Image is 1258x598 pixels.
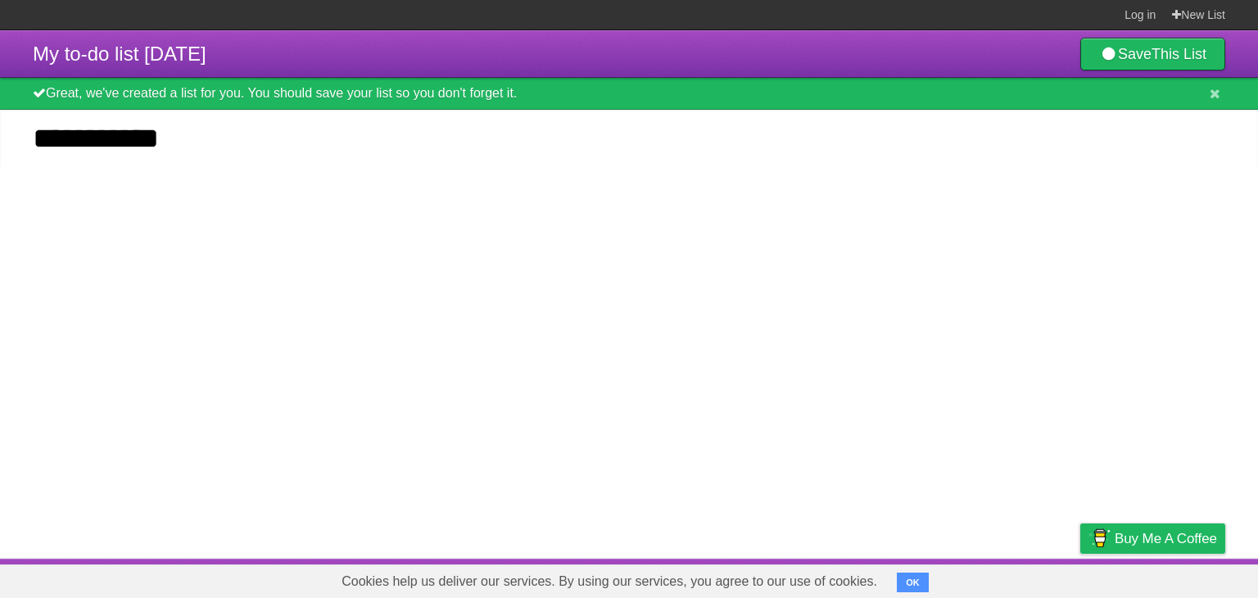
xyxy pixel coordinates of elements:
[897,573,929,592] button: OK
[862,563,897,594] a: About
[1122,563,1225,594] a: Suggest a feature
[1080,523,1225,554] a: Buy me a coffee
[1003,563,1039,594] a: Terms
[33,43,206,65] span: My to-do list [DATE]
[325,565,894,598] span: Cookies help us deliver our services. By using our services, you agree to our use of cookies.
[1115,524,1217,553] span: Buy me a coffee
[1059,563,1102,594] a: Privacy
[1152,46,1206,62] b: This List
[1080,38,1225,70] a: SaveThis List
[1088,524,1111,552] img: Buy me a coffee
[916,563,983,594] a: Developers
